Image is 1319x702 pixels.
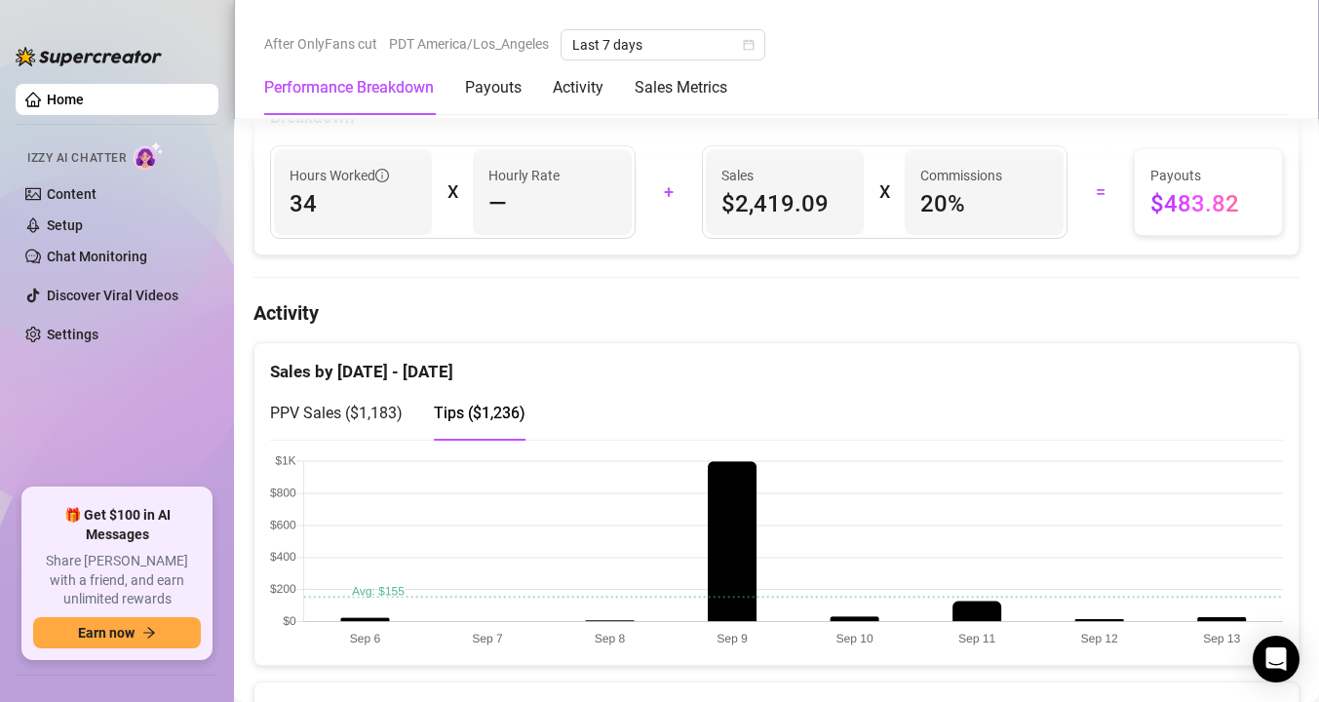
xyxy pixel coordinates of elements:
[721,188,848,219] span: $2,419.09
[721,165,848,186] span: Sales
[270,343,1283,385] div: Sales by [DATE] - [DATE]
[434,404,525,422] span: Tips ( $1,236 )
[635,76,727,99] div: Sales Metrics
[920,165,1002,186] article: Commissions
[47,327,98,342] a: Settings
[1150,165,1266,186] span: Payouts
[253,299,1300,327] h4: Activity
[47,186,97,202] a: Content
[879,176,889,208] div: X
[270,404,403,422] span: PPV Sales ( $1,183 )
[264,76,434,99] div: Performance Breakdown
[47,92,84,107] a: Home
[290,165,389,186] span: Hours Worked
[47,249,147,264] a: Chat Monitoring
[488,188,507,219] span: —
[78,625,135,641] span: Earn now
[920,188,1047,219] span: 20 %
[290,188,416,219] span: 34
[264,29,377,58] span: After OnlyFans cut
[389,29,549,58] span: PDT America/Los_Angeles
[33,506,201,544] span: 🎁 Get $100 in AI Messages
[743,39,755,51] span: calendar
[134,141,164,170] img: AI Chatter
[47,217,83,233] a: Setup
[16,47,162,66] img: logo-BBDzfeDw.svg
[572,30,754,59] span: Last 7 days
[447,176,457,208] div: X
[488,165,560,186] article: Hourly Rate
[465,76,522,99] div: Payouts
[375,169,389,182] span: info-circle
[33,617,201,648] button: Earn nowarrow-right
[47,288,178,303] a: Discover Viral Videos
[27,149,126,168] span: Izzy AI Chatter
[142,626,156,640] span: arrow-right
[1150,188,1266,219] span: $483.82
[553,76,603,99] div: Activity
[647,176,690,208] div: +
[33,552,201,609] span: Share [PERSON_NAME] with a friend, and earn unlimited rewards
[1253,636,1300,682] div: Open Intercom Messenger
[1079,176,1122,208] div: =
